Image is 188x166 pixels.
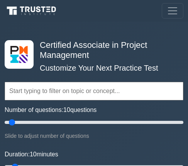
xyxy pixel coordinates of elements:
span: 10 [63,107,70,113]
span: 10 [30,151,37,158]
div: Slide to adjust number of questions [5,131,183,141]
button: Toggle navigation [162,3,183,19]
label: Number of questions: questions [5,105,97,115]
label: Duration: minutes [5,150,58,159]
h4: Certified Associate in Project Management [37,40,171,60]
input: Start typing to filter on topic or concept... [5,82,183,100]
